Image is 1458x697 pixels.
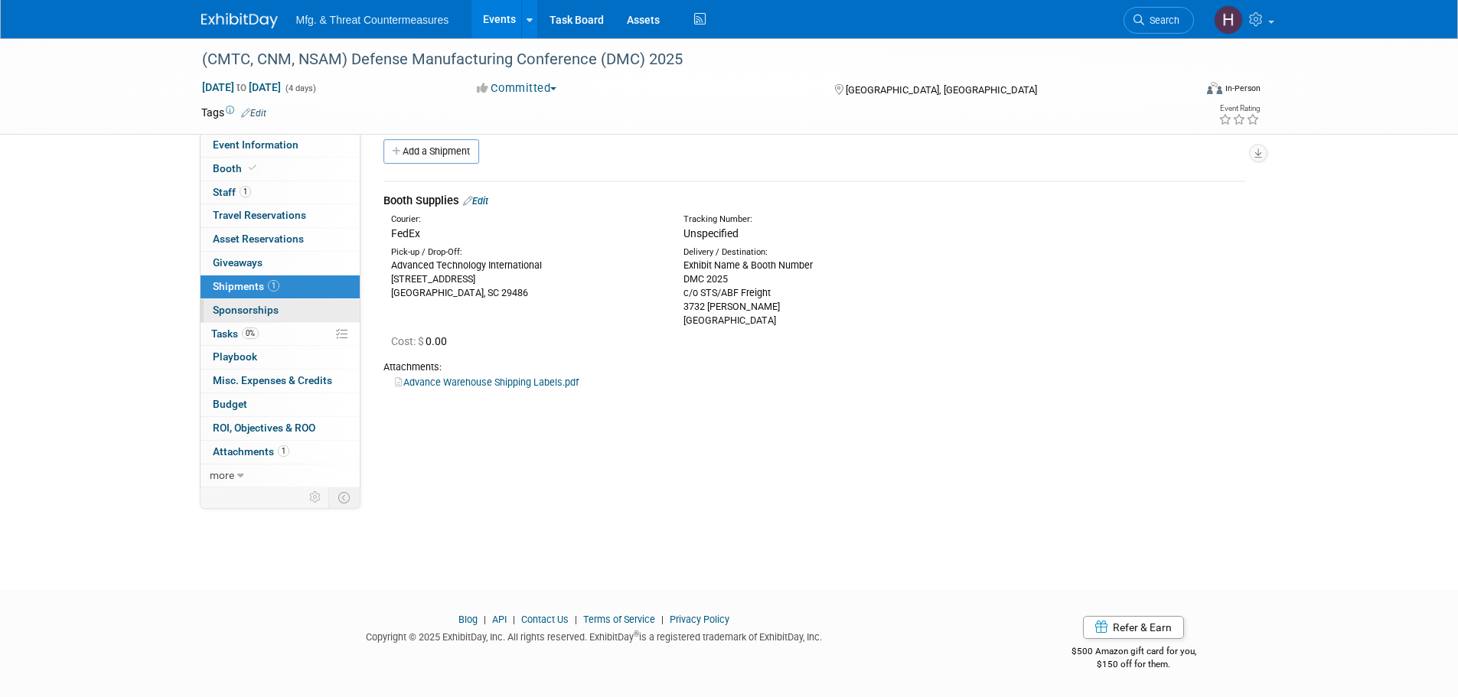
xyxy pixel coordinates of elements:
div: Attachments: [383,360,1246,374]
span: 1 [240,186,251,197]
a: more [201,464,360,487]
td: Personalize Event Tab Strip [302,487,329,507]
span: (4 days) [284,83,316,93]
span: Cost: $ [391,335,426,347]
span: | [657,614,667,625]
span: | [480,614,490,625]
img: ExhibitDay [201,13,278,28]
div: Pick-up / Drop-Off: [391,246,661,259]
a: Sponsorships [201,299,360,322]
a: API [492,614,507,625]
div: Courier: [391,213,661,226]
a: Shipments1 [201,275,360,298]
div: Exhibit Name & Booth Number DMC 2025 c/o STS/ABF Freight 3732 [PERSON_NAME] [GEOGRAPHIC_DATA] [683,259,953,327]
span: more [210,469,234,481]
span: | [509,614,519,625]
div: (CMTC, CNM, NSAM) Defense Manufacturing Conference (DMC) 2025 [197,46,1171,73]
a: ROI, Objectives & ROO [201,417,360,440]
div: Delivery / Destination: [683,246,953,259]
span: to [234,81,249,93]
span: Asset Reservations [213,233,304,245]
img: Format-Inperson.png [1207,82,1222,94]
a: Contact Us [521,614,569,625]
button: Committed [471,80,563,96]
a: Giveaways [201,252,360,275]
a: Event Information [201,134,360,157]
a: Booth [201,158,360,181]
a: Search [1124,7,1194,34]
span: Shipments [213,280,279,292]
span: Booth [213,162,259,174]
span: Sponsorships [213,304,279,316]
span: Event Information [213,138,298,151]
span: Misc. Expenses & Credits [213,374,332,386]
span: Attachments [213,445,289,458]
a: Privacy Policy [670,614,729,625]
div: Copyright © 2025 ExhibitDay, Inc. All rights reserved. ExhibitDay is a registered trademark of Ex... [201,627,988,644]
img: Hillary Hawkins [1214,5,1243,34]
a: Edit [241,108,266,119]
i: Booth reservation complete [249,164,256,172]
span: | [571,614,581,625]
a: Playbook [201,346,360,369]
span: [DATE] [DATE] [201,80,282,94]
a: Add a Shipment [383,139,479,164]
span: 0% [242,327,259,339]
span: 1 [268,280,279,292]
a: Asset Reservations [201,228,360,251]
div: Event Format [1104,80,1261,103]
a: Advance Warehouse Shipping Labels.pdf [395,376,579,388]
a: Terms of Service [583,614,655,625]
span: Budget [213,398,247,410]
div: In-Person [1225,83,1261,94]
div: Event Rating [1218,105,1260,112]
div: $150 off for them. [1010,658,1257,671]
div: Advanced Technology International [STREET_ADDRESS] [GEOGRAPHIC_DATA], SC 29486 [391,259,661,300]
div: Tracking Number: [683,213,1026,226]
div: Booth Supplies [383,193,1246,209]
span: 1 [278,445,289,457]
a: Travel Reservations [201,204,360,227]
span: Mfg. & Threat Countermeasures [296,14,449,26]
a: Edit [463,195,488,207]
a: Attachments1 [201,441,360,464]
span: Giveaways [213,256,263,269]
a: Refer & Earn [1083,616,1184,639]
span: 0.00 [391,335,453,347]
span: Staff [213,186,251,198]
div: FedEx [391,226,661,241]
td: Toggle Event Tabs [328,487,360,507]
td: Tags [201,105,266,120]
div: $500 Amazon gift card for you, [1010,635,1257,670]
a: Blog [458,614,478,625]
span: [GEOGRAPHIC_DATA], [GEOGRAPHIC_DATA] [846,84,1037,96]
a: Staff1 [201,181,360,204]
span: Travel Reservations [213,209,306,221]
span: Playbook [213,350,257,363]
span: Search [1144,15,1179,26]
span: Unspecified [683,227,739,239]
span: Tasks [211,327,259,340]
sup: ® [634,630,639,638]
span: ROI, Objectives & ROO [213,422,315,434]
a: Budget [201,393,360,416]
a: Tasks0% [201,323,360,346]
a: Misc. Expenses & Credits [201,370,360,392]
